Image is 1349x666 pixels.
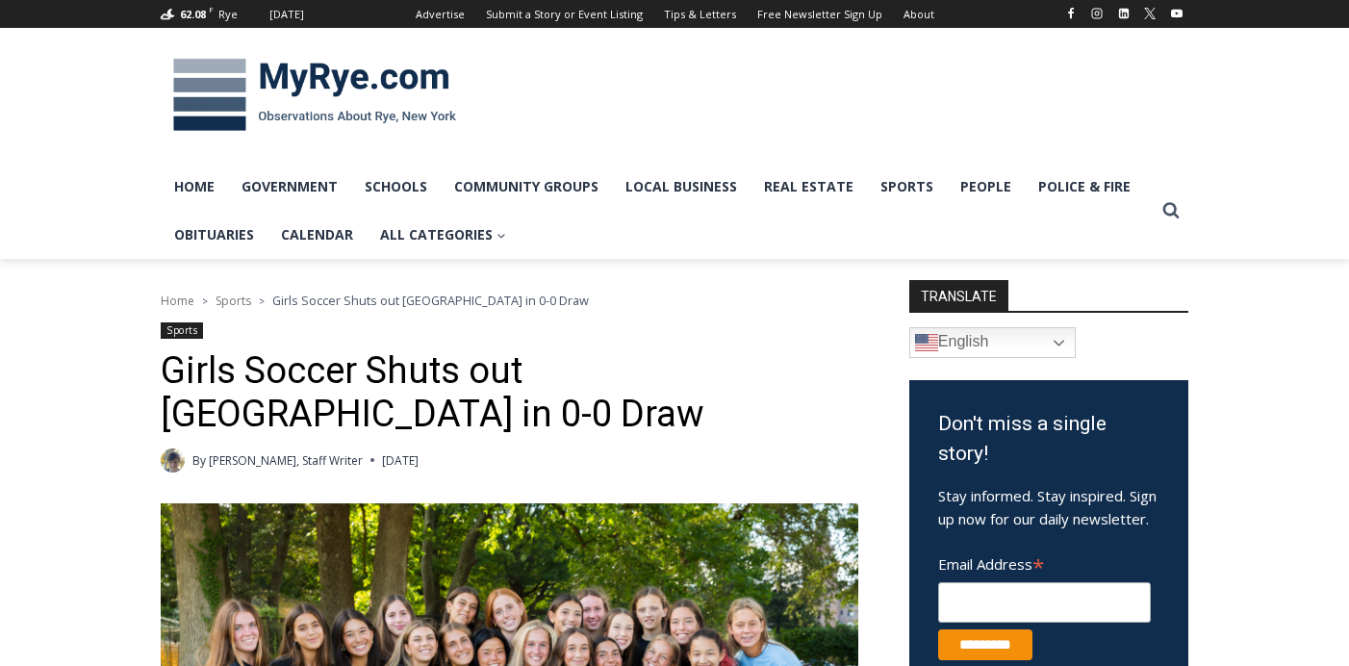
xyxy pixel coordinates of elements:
[161,448,185,473] img: (PHOTO: MyRye.com 2024 Head Intern, Editor and now Staff Writer Charlie Morris. Contributed.)Char...
[228,163,351,211] a: Government
[1085,2,1108,25] a: Instagram
[272,292,589,309] span: Girls Soccer Shuts out [GEOGRAPHIC_DATA] in 0-0 Draw
[441,163,612,211] a: Community Groups
[269,6,304,23] div: [DATE]
[367,211,520,259] a: All Categories
[1154,193,1188,228] button: View Search Form
[259,295,265,308] span: >
[161,211,267,259] a: Obituaries
[192,451,206,470] span: By
[161,349,858,437] h1: Girls Soccer Shuts out [GEOGRAPHIC_DATA] in 0-0 Draw
[909,280,1008,311] strong: TRANSLATE
[216,293,251,309] a: Sports
[1025,163,1144,211] a: Police & Fire
[161,322,203,339] a: Sports
[161,163,1154,260] nav: Primary Navigation
[202,295,208,308] span: >
[751,163,867,211] a: Real Estate
[161,163,228,211] a: Home
[612,163,751,211] a: Local Business
[915,331,938,354] img: en
[351,163,441,211] a: Schools
[938,409,1159,470] h3: Don't miss a single story!
[938,545,1151,579] label: Email Address
[161,45,469,145] img: MyRye.com
[380,224,506,245] span: All Categories
[218,6,238,23] div: Rye
[867,163,947,211] a: Sports
[161,448,185,473] a: Author image
[1112,2,1135,25] a: Linkedin
[1165,2,1188,25] a: YouTube
[909,327,1076,358] a: English
[209,452,363,469] a: [PERSON_NAME], Staff Writer
[947,163,1025,211] a: People
[1138,2,1161,25] a: X
[1059,2,1082,25] a: Facebook
[161,291,858,310] nav: Breadcrumbs
[180,7,206,21] span: 62.08
[209,4,214,14] span: F
[267,211,367,259] a: Calendar
[382,451,419,470] time: [DATE]
[161,293,194,309] a: Home
[938,484,1159,530] p: Stay informed. Stay inspired. Sign up now for our daily newsletter.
